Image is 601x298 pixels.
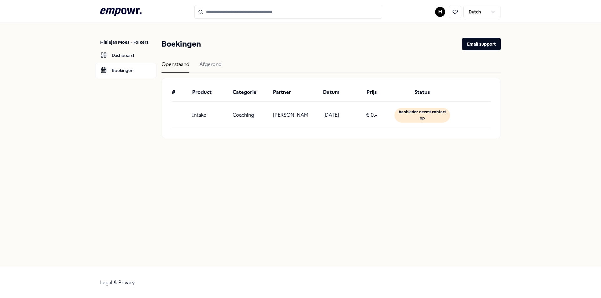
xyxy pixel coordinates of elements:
button: H [435,7,445,17]
a: Dashboard [95,48,157,63]
input: Search for products, categories or subcategories [194,5,382,19]
p: [DATE] [323,111,339,119]
div: Categorie [233,88,268,96]
div: Prijs [354,88,389,96]
button: Email support [462,38,501,50]
a: Boekingen [95,63,157,78]
div: Aanbieder neemt contact op [394,108,450,123]
p: Intake [192,111,206,119]
p: € 0,- [366,111,377,119]
div: Openstaand [162,60,189,73]
p: Hilliejan Moes - Folkers [100,39,157,45]
h1: Boekingen [162,38,201,50]
div: Datum [313,88,349,96]
p: Coaching [233,111,254,119]
div: Afgerond [199,60,222,73]
div: Status [394,88,450,96]
div: Product [192,88,228,96]
a: Legal & Privacy [100,280,135,285]
div: # [172,88,187,96]
p: [PERSON_NAME] [273,111,308,119]
div: Partner [273,88,308,96]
